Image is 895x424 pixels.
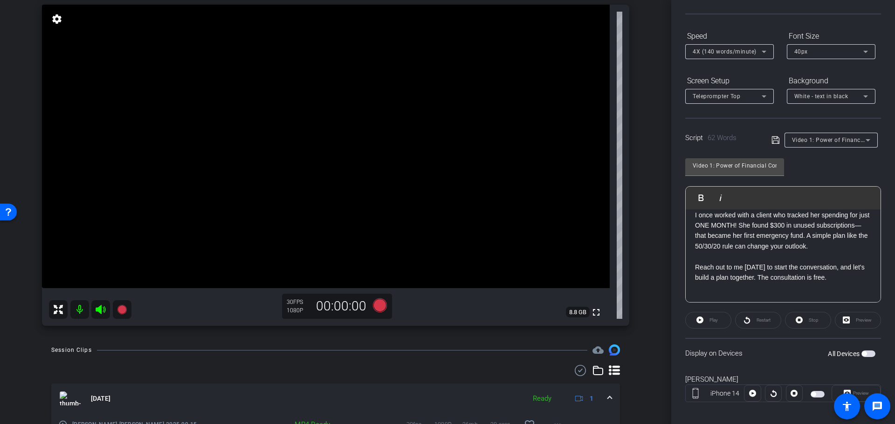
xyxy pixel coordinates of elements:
span: 62 Words [708,134,737,142]
span: Teleprompter Top [693,93,740,100]
div: Speed [685,28,774,44]
div: Background [787,73,875,89]
span: 1 [590,394,593,404]
mat-icon: fullscreen [591,307,602,318]
span: 4X (140 words/minute) [693,48,757,55]
span: 40px [794,48,808,55]
div: Ready [528,393,556,404]
label: All Devices [828,349,861,358]
mat-expansion-panel-header: thumb-nail[DATE]Ready1 [51,384,620,413]
div: Font Size [787,28,875,44]
span: 8.8 GB [566,307,590,318]
mat-icon: accessibility [841,401,853,412]
span: [DATE] [91,394,110,404]
div: 30 [287,298,310,306]
span: Destinations for your clips [592,344,604,356]
div: Display on Devices [685,338,881,368]
div: Script [685,133,758,143]
input: Title [693,160,777,171]
span: FPS [293,299,303,305]
p: I once worked with a client who tracked her spending for just ONE MONTH! She found $300 in unused... [695,210,871,252]
img: Session clips [609,344,620,356]
span: White - text in black [794,93,848,100]
mat-icon: settings [50,13,63,25]
p: Reach out to me [DATE] to start the conversation, and let’s build a plan together. The consultati... [695,262,871,283]
div: Screen Setup [685,73,774,89]
mat-icon: cloud_upload [592,344,604,356]
div: iPhone 14 [705,389,744,398]
div: [PERSON_NAME] [685,374,881,385]
div: Session Clips [51,345,92,355]
mat-icon: message [872,401,883,412]
img: thumb-nail [60,391,81,405]
div: 1080P [287,307,310,314]
div: 00:00:00 [310,298,372,314]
